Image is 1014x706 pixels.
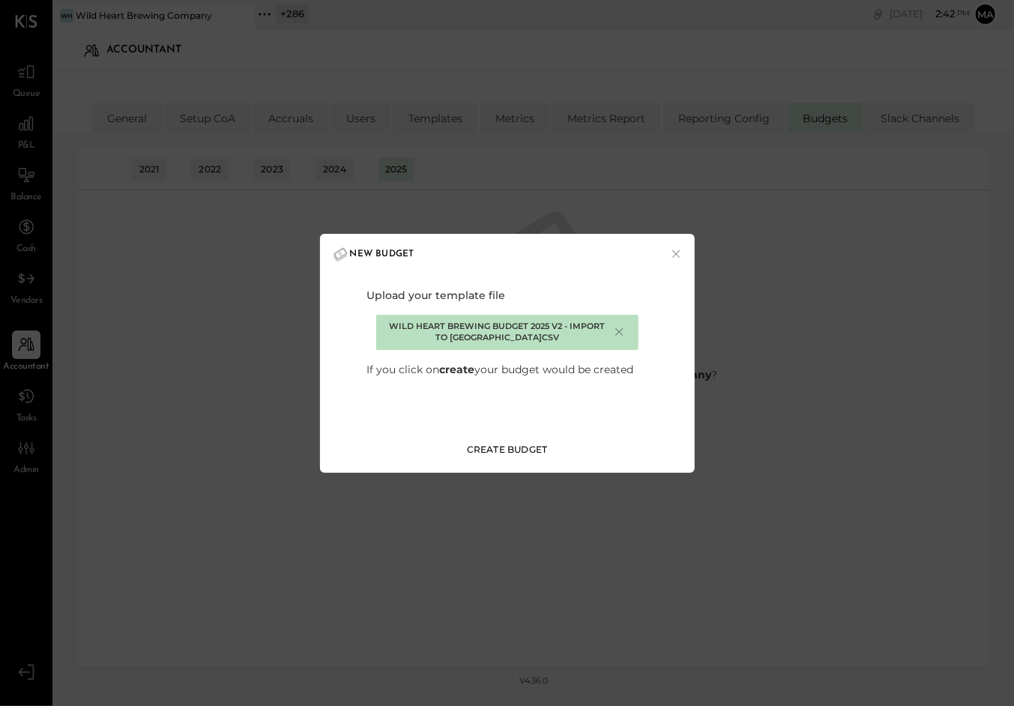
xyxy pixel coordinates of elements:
[467,443,548,456] div: Create Budget
[367,362,634,377] p: If you click on your budget would be created
[388,321,607,344] span: Wild Heart Brewing Budget 2025 v2 - Import to [GEOGRAPHIC_DATA]csv
[613,325,627,340] div: ×
[670,247,683,262] button: ×
[320,234,695,473] div: Example Modal
[367,288,506,303] p: Upload your template file
[331,245,414,264] h2: New Budget
[440,363,475,376] b: create
[459,438,555,462] button: Create Budget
